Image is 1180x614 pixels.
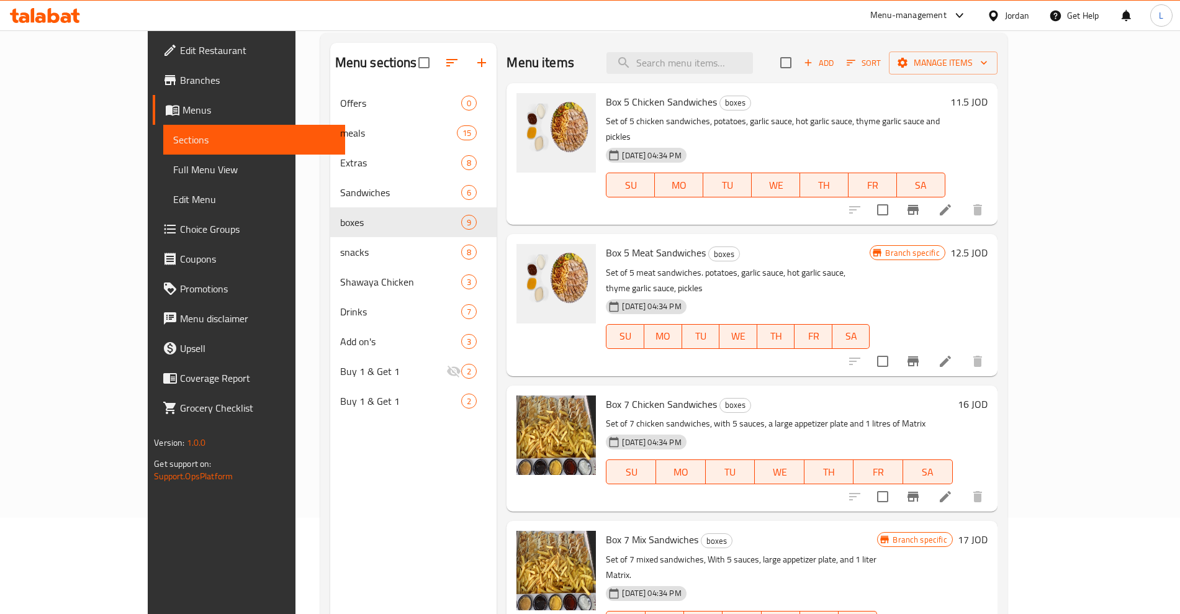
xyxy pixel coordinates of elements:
span: SA [908,463,948,481]
img: Box 5 Meat Sandwiches [516,244,596,323]
div: Shawaya Chicken3 [330,267,497,297]
button: TH [757,324,795,349]
button: TU [682,324,720,349]
svg: Inactive section [446,364,461,379]
button: WE [719,324,757,349]
span: 2 [462,395,476,407]
span: TH [805,176,844,194]
span: L [1159,9,1163,22]
span: 2 [462,366,476,377]
span: Grocery Checklist [180,400,335,415]
span: FR [858,463,898,481]
span: Branches [180,73,335,88]
span: Drinks [340,304,462,319]
div: items [461,215,477,230]
span: TU [687,327,715,345]
span: MO [661,463,701,481]
div: Offers0 [330,88,497,118]
span: Edit Restaurant [180,43,335,58]
span: 3 [462,276,476,288]
div: items [461,96,477,111]
span: SA [837,327,865,345]
a: Menu disclaimer [153,304,345,333]
button: MO [655,173,703,197]
span: Box 7 Mix Sandwiches [606,530,698,549]
a: Support.OpsPlatform [154,468,233,484]
button: delete [963,195,993,225]
button: WE [752,173,800,197]
button: TH [800,173,849,197]
div: items [461,304,477,319]
span: snacks [340,245,462,260]
span: Box 7 Chicken Sandwiches [606,395,717,413]
button: SA [832,324,870,349]
span: TU [711,463,750,481]
div: snacks8 [330,237,497,267]
a: Edit menu item [938,202,953,217]
div: boxes [719,96,751,111]
span: Box 5 Chicken Sandwiches [606,93,717,111]
span: WE [724,327,752,345]
div: Add on's3 [330,327,497,356]
button: WE [755,459,804,484]
span: Box 5 Meat Sandwiches [606,243,706,262]
span: [DATE] 04:34 PM [617,587,686,599]
span: Coverage Report [180,371,335,386]
span: Sort sections [437,48,467,78]
button: SA [903,459,953,484]
button: TU [706,459,755,484]
a: Upsell [153,333,345,363]
span: Promotions [180,281,335,296]
span: Manage items [899,55,988,71]
span: 9 [462,217,476,228]
span: Select to update [870,197,896,223]
span: SU [611,176,650,194]
div: boxes [708,246,740,261]
p: Set of 5 chicken sandwiches, potatoes, garlic sauce, hot garlic sauce, thyme garlic sauce and pic... [606,114,945,145]
span: Add [802,56,835,70]
span: Select all sections [411,50,437,76]
span: Select to update [870,348,896,374]
span: MO [649,327,677,345]
a: Edit menu item [938,489,953,504]
span: 6 [462,187,476,199]
div: meals15 [330,118,497,148]
span: 8 [462,157,476,169]
span: FR [799,327,827,345]
span: Extras [340,155,462,170]
p: Set of 7 chicken sandwiches, with 5 sauces, a large appetizer plate and 1 litres of Matrix [606,416,952,431]
p: Set of 7 mixed sandwiches, With 5 sauces, large appetizer plate, and 1 liter Matrix. [606,552,877,583]
span: Branch specific [880,247,944,259]
button: FR [849,173,897,197]
span: meals [340,125,457,140]
nav: Menu sections [330,83,497,421]
span: [DATE] 04:34 PM [617,436,686,448]
span: SA [902,176,940,194]
span: Select section [773,50,799,76]
a: Branches [153,65,345,95]
button: Branch-specific-item [898,346,928,376]
a: Promotions [153,274,345,304]
span: boxes [709,247,739,261]
div: Buy 1 & Get 12 [330,356,497,386]
span: TH [762,327,790,345]
h2: Menu sections [335,53,417,72]
span: Menus [182,102,335,117]
span: boxes [720,398,750,412]
h2: Menu items [507,53,574,72]
span: Buy 1 & Get 1 [340,364,447,379]
span: Version: [154,435,184,451]
a: Edit Menu [163,184,345,214]
span: Add on's [340,334,462,349]
span: Full Menu View [173,162,335,177]
button: delete [963,482,993,512]
span: Choice Groups [180,222,335,237]
div: Menu-management [870,8,947,23]
a: Edit Restaurant [153,35,345,65]
span: Select to update [870,484,896,510]
span: SU [611,463,651,481]
div: items [461,334,477,349]
span: Sandwiches [340,185,462,200]
span: Offers [340,96,462,111]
